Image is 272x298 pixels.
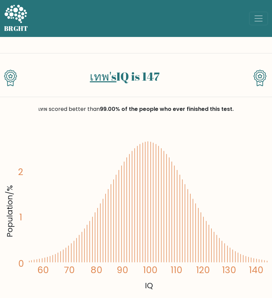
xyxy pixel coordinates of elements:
[145,280,153,291] tspan: IQ
[18,257,24,270] tspan: 0
[117,264,128,276] tspan: 90
[222,264,236,276] tspan: 130
[249,12,268,25] button: Toggle navigation
[4,25,28,33] h5: BRGHT
[64,264,75,276] tspan: 70
[100,105,234,113] span: 99.00% of the people who ever finished this test.
[90,264,102,276] tspan: 80
[4,185,15,237] tspan: Population/%
[196,264,210,276] tspan: 120
[19,211,22,223] tspan: 1
[37,264,49,276] tspan: 60
[249,264,263,276] tspan: 140
[18,166,23,178] tspan: 2
[27,70,223,83] h1: IQ is 147
[143,264,158,276] tspan: 100
[90,69,116,84] a: เทพ's
[170,264,182,276] tspan: 110
[4,3,28,34] a: BRGHT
